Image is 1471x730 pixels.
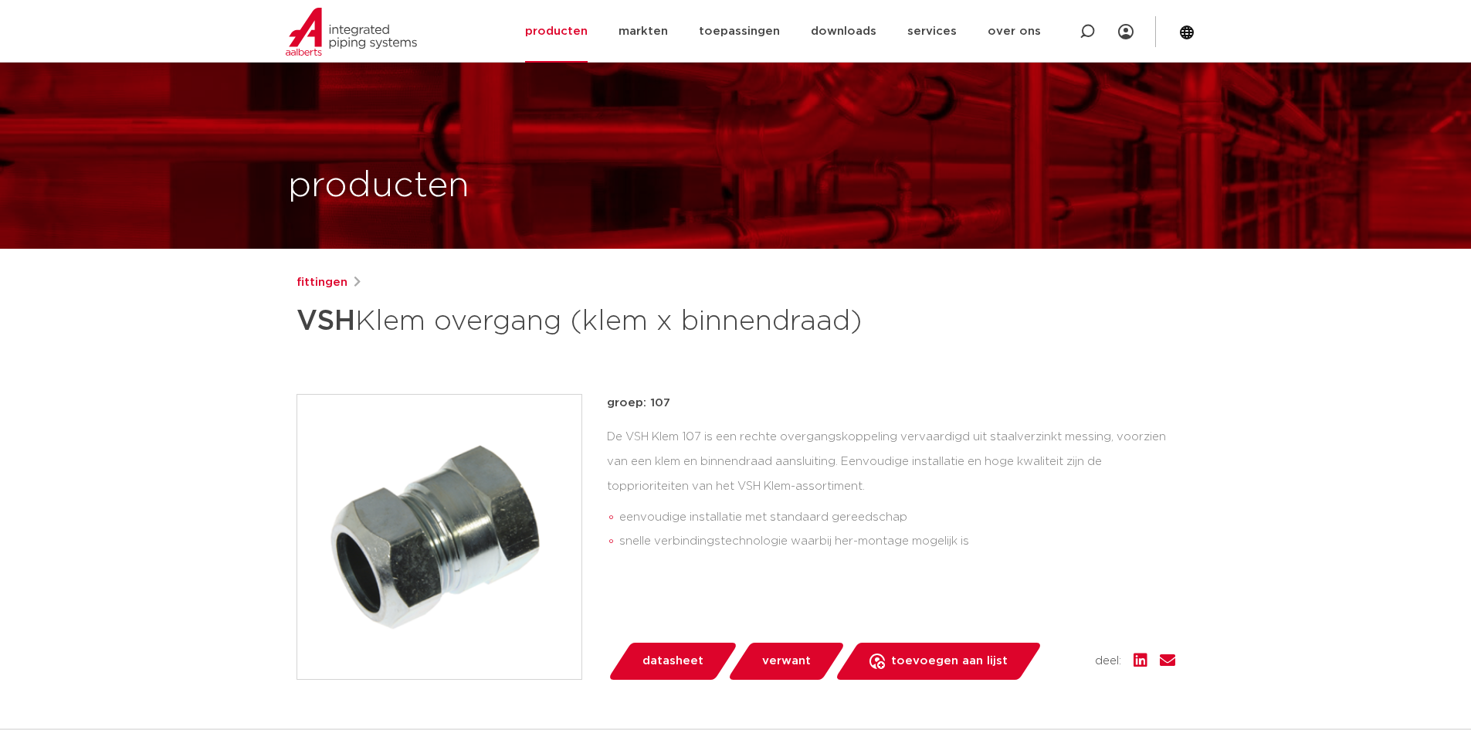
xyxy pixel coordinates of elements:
strong: VSH [297,307,355,335]
span: verwant [762,649,811,674]
img: Product Image for VSH Klem overgang (klem x binnendraad) [297,395,581,679]
span: datasheet [642,649,703,674]
li: eenvoudige installatie met standaard gereedschap [619,505,1175,530]
a: fittingen [297,273,347,292]
div: De VSH Klem 107 is een rechte overgangskoppeling vervaardigd uit staalverzinkt messing, voorzien ... [607,425,1175,560]
h1: producten [288,161,469,211]
span: deel: [1095,652,1121,671]
p: groep: 107 [607,394,1175,413]
a: verwant [727,643,846,680]
h1: Klem overgang (klem x binnendraad) [297,298,876,345]
span: toevoegen aan lijst [891,649,1008,674]
a: datasheet [607,643,738,680]
li: snelle verbindingstechnologie waarbij her-montage mogelijk is [619,529,1175,554]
